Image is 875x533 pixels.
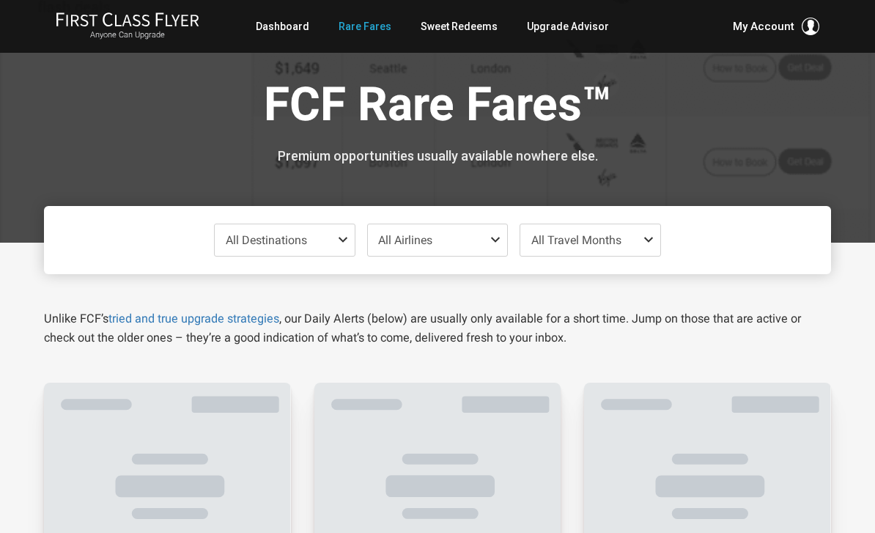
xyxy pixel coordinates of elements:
img: First Class Flyer [56,12,199,27]
span: All Travel Months [531,233,621,247]
span: All Destinations [226,233,307,247]
h3: Premium opportunities usually available nowhere else. [55,149,821,163]
a: Upgrade Advisor [527,13,609,40]
small: Anyone Can Upgrade [56,30,199,40]
a: Rare Fares [339,13,391,40]
a: tried and true upgrade strategies [108,312,279,326]
span: My Account [733,18,794,35]
a: First Class FlyerAnyone Can Upgrade [56,12,199,41]
a: Sweet Redeems [421,13,498,40]
a: Dashboard [256,13,309,40]
span: All Airlines [378,233,432,247]
h1: FCF Rare Fares™ [55,79,821,136]
p: Unlike FCF’s , our Daily Alerts (below) are usually only available for a short time. Jump on thos... [44,309,832,348]
button: My Account [733,18,819,35]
